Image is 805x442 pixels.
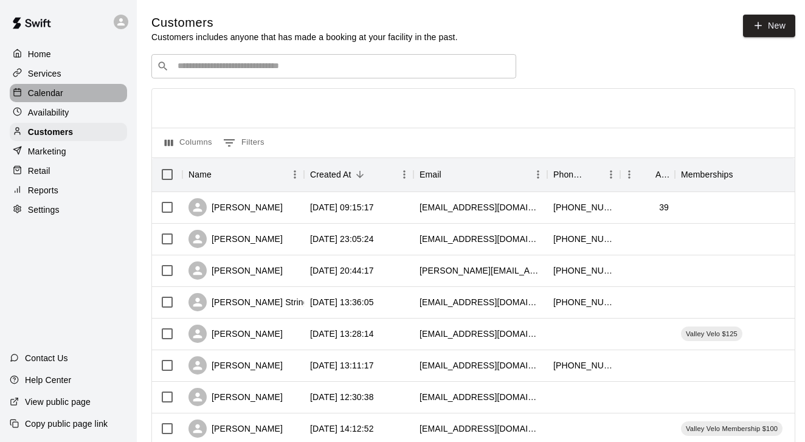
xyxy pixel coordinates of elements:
p: Retail [28,165,50,177]
p: Settings [28,204,60,216]
div: robpaco1966@gmail.com [420,328,541,340]
a: Home [10,45,127,63]
div: Valley Velo Membership $100 [681,421,783,436]
div: 2025-08-11 09:15:17 [310,201,374,213]
button: Menu [529,165,547,184]
button: Select columns [162,133,215,153]
span: Valley Velo Membership $100 [681,424,783,433]
p: Availability [28,106,69,119]
p: Reports [28,184,58,196]
div: [PERSON_NAME] [188,261,283,280]
button: Menu [620,165,638,184]
p: Marketing [28,145,66,157]
div: 39 [659,201,669,213]
div: Name [182,157,304,192]
div: Email [420,157,441,192]
div: [PERSON_NAME] [188,230,283,248]
button: Show filters [220,133,268,153]
button: Sort [351,166,368,183]
div: Age [655,157,669,192]
div: 2025-08-10 20:44:17 [310,264,374,277]
div: oscarortiz9@gmail.com [420,359,541,371]
div: +13109107276 [553,201,614,213]
div: [PERSON_NAME] String [188,293,308,311]
a: Customers [10,123,127,141]
div: 2025-08-10 13:36:05 [310,296,374,308]
a: Services [10,64,127,83]
a: New [743,15,795,37]
button: Menu [286,165,304,184]
div: Phone Number [553,157,585,192]
div: [PERSON_NAME] [188,388,283,406]
div: mikealam75@gmail.com [420,233,541,245]
h5: Customers [151,15,458,31]
p: Help Center [25,374,71,386]
div: Name [188,157,212,192]
div: 2025-08-10 12:30:38 [310,391,374,403]
p: View public page [25,396,91,408]
button: Sort [733,166,750,183]
div: +16175129583 [553,296,614,308]
div: +13232700614 [553,233,614,245]
div: Memberships [681,157,733,192]
div: jestring@gmail.com [420,296,541,308]
p: Copy public page link [25,418,108,430]
div: [PERSON_NAME] [188,325,283,343]
button: Sort [441,166,458,183]
div: +18186327578 [553,359,614,371]
div: 2025-08-10 13:11:17 [310,359,374,371]
div: Created At [310,157,351,192]
p: Services [28,67,61,80]
p: Home [28,48,51,60]
div: [PERSON_NAME] [188,356,283,375]
a: Availability [10,103,127,122]
p: Contact Us [25,352,68,364]
p: Calendar [28,87,63,99]
div: rod.lindblomlaw@gmail.com [420,423,541,435]
button: Menu [602,165,620,184]
div: +19175534668 [553,264,614,277]
div: Valley Velo $125 [681,326,742,341]
div: greg@annie-campbell.com [420,264,541,277]
p: Customers includes anyone that has made a booking at your facility in the past. [151,31,458,43]
div: christstopheriangarcia23@gmail.com [420,391,541,403]
div: Search customers by name or email [151,54,516,78]
div: Age [620,157,675,192]
a: Retail [10,162,127,180]
div: Phone Number [547,157,620,192]
a: Reports [10,181,127,199]
span: Valley Velo $125 [681,329,742,339]
p: Customers [28,126,73,138]
div: [PERSON_NAME] [188,420,283,438]
a: Calendar [10,84,127,102]
div: Created At [304,157,413,192]
div: [PERSON_NAME] [188,198,283,216]
button: Sort [638,166,655,183]
div: 2025-08-10 23:05:24 [310,233,374,245]
div: 2025-08-09 14:12:52 [310,423,374,435]
button: Sort [212,166,229,183]
button: Sort [585,166,602,183]
div: jll723@yahoo.com [420,201,541,213]
a: Settings [10,201,127,219]
button: Menu [395,165,413,184]
div: Email [413,157,547,192]
div: 2025-08-10 13:28:14 [310,328,374,340]
a: Marketing [10,142,127,161]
